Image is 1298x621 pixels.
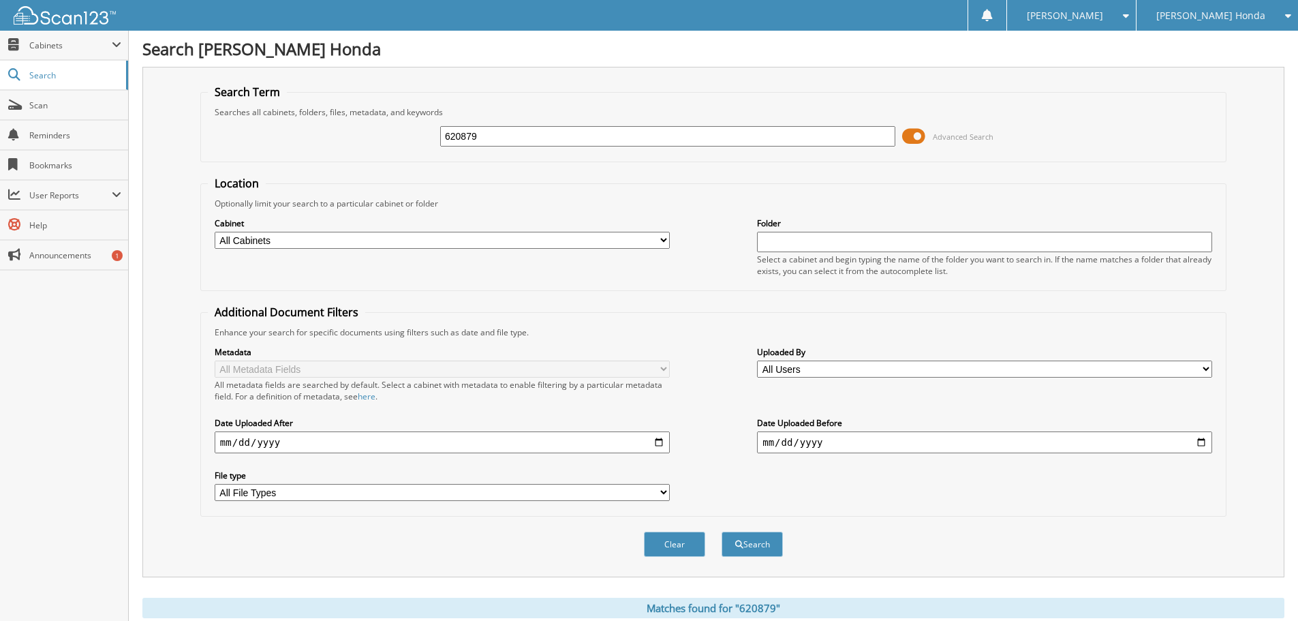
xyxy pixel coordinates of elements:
label: Metadata [215,346,670,358]
span: Announcements [29,249,121,261]
label: Date Uploaded Before [757,417,1212,429]
div: Matches found for "620879" [142,598,1284,618]
legend: Search Term [208,85,287,100]
input: end [757,431,1212,453]
img: scan123-logo-white.svg [14,6,116,25]
label: Folder [757,217,1212,229]
button: Clear [644,532,705,557]
button: Search [722,532,783,557]
span: Reminders [29,130,121,141]
span: Bookmarks [29,160,121,171]
div: All metadata fields are searched by default. Select a cabinet with metadata to enable filtering b... [215,379,670,402]
label: Uploaded By [757,346,1212,358]
div: Searches all cabinets, folders, files, metadata, and keywords [208,106,1219,118]
label: Cabinet [215,217,670,229]
span: [PERSON_NAME] Honda [1156,12,1265,20]
span: [PERSON_NAME] [1027,12,1103,20]
h1: Search [PERSON_NAME] Honda [142,37,1284,60]
input: start [215,431,670,453]
label: File type [215,470,670,481]
span: Search [29,70,119,81]
span: Help [29,219,121,231]
span: Scan [29,100,121,111]
div: Enhance your search for specific documents using filters such as date and file type. [208,327,1219,338]
span: Cabinets [29,40,112,51]
span: Advanced Search [933,132,993,142]
a: here [358,391,375,402]
div: Optionally limit your search to a particular cabinet or folder [208,198,1219,209]
label: Date Uploaded After [215,417,670,429]
legend: Location [208,176,266,191]
div: Select a cabinet and begin typing the name of the folder you want to search in. If the name match... [757,254,1212,277]
div: 1 [112,250,123,261]
legend: Additional Document Filters [208,305,365,320]
span: User Reports [29,190,112,201]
